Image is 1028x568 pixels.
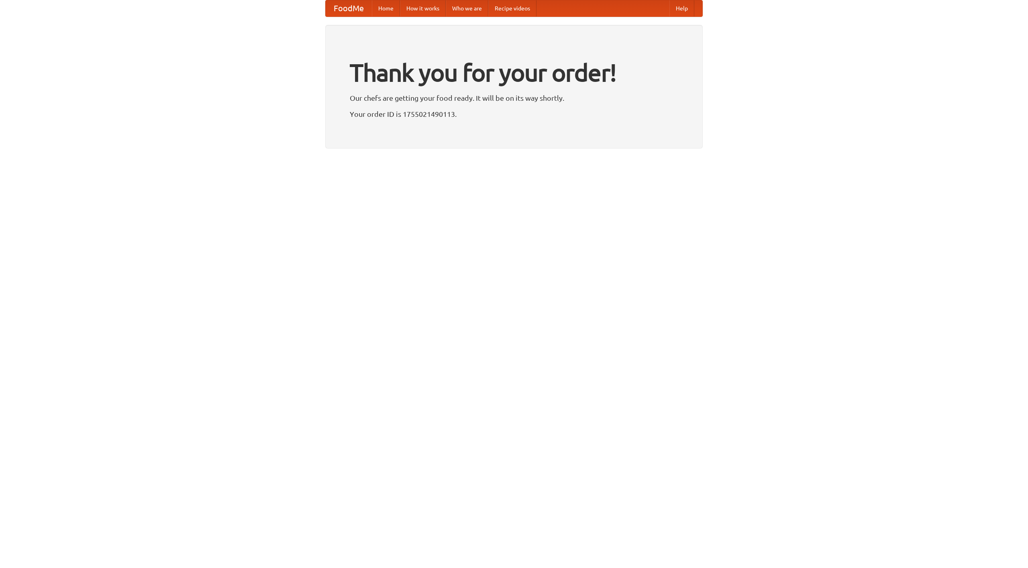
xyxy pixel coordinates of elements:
a: Who we are [446,0,488,16]
a: How it works [400,0,446,16]
h1: Thank you for your order! [350,53,678,92]
p: Your order ID is 1755021490113. [350,108,678,120]
a: Home [372,0,400,16]
a: FoodMe [326,0,372,16]
p: Our chefs are getting your food ready. It will be on its way shortly. [350,92,678,104]
a: Help [669,0,694,16]
a: Recipe videos [488,0,536,16]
